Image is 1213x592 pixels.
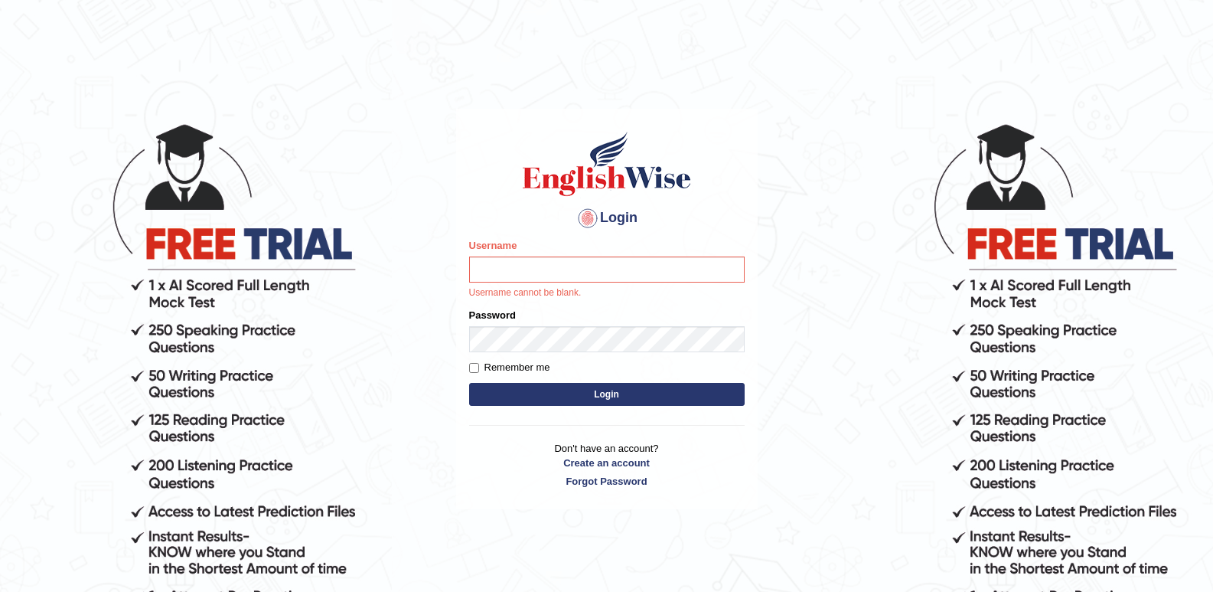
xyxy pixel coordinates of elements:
label: Remember me [469,360,550,375]
input: Remember me [469,363,479,373]
a: Forgot Password [469,474,745,489]
label: Username [469,238,517,253]
p: Don't have an account? [469,441,745,489]
p: Username cannot be blank. [469,286,745,300]
label: Password [469,308,516,322]
a: Create an account [469,456,745,470]
button: Login [469,383,745,406]
h4: Login [469,206,745,231]
img: Logo of English Wise sign in for intelligent practice with AI [520,129,694,198]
